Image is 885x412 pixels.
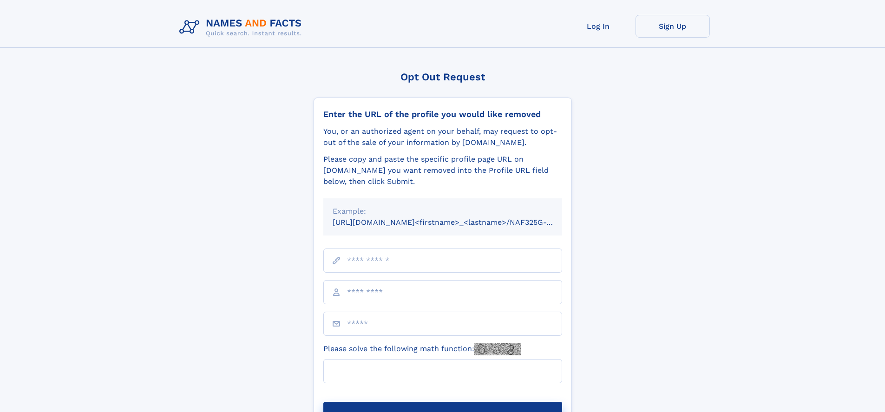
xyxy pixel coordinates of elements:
[323,126,562,148] div: You, or an authorized agent on your behalf, may request to opt-out of the sale of your informatio...
[333,206,553,217] div: Example:
[323,154,562,187] div: Please copy and paste the specific profile page URL on [DOMAIN_NAME] you want removed into the Pr...
[561,15,636,38] a: Log In
[636,15,710,38] a: Sign Up
[323,109,562,119] div: Enter the URL of the profile you would like removed
[333,218,580,227] small: [URL][DOMAIN_NAME]<firstname>_<lastname>/NAF325G-xxxxxxxx
[176,15,309,40] img: Logo Names and Facts
[323,343,521,355] label: Please solve the following math function:
[314,71,572,83] div: Opt Out Request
